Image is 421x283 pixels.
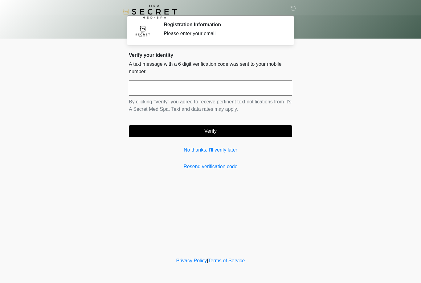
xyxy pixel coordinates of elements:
p: By clicking "Verify" you agree to receive pertinent text notifications from It's A Secret Med Spa... [129,98,292,113]
a: | [207,258,208,263]
a: Terms of Service [208,258,245,263]
h2: Verify your identity [129,52,292,58]
div: Please enter your email [164,30,283,37]
a: Privacy Policy [176,258,207,263]
button: Verify [129,125,292,137]
a: No thanks, I'll verify later [129,146,292,154]
a: Resend verification code [129,163,292,170]
p: A text message with a 6 digit verification code was sent to your mobile number. [129,60,292,75]
h2: Registration Information [164,22,283,27]
img: It's A Secret Med Spa Logo [123,5,177,19]
img: Agent Avatar [133,22,152,40]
